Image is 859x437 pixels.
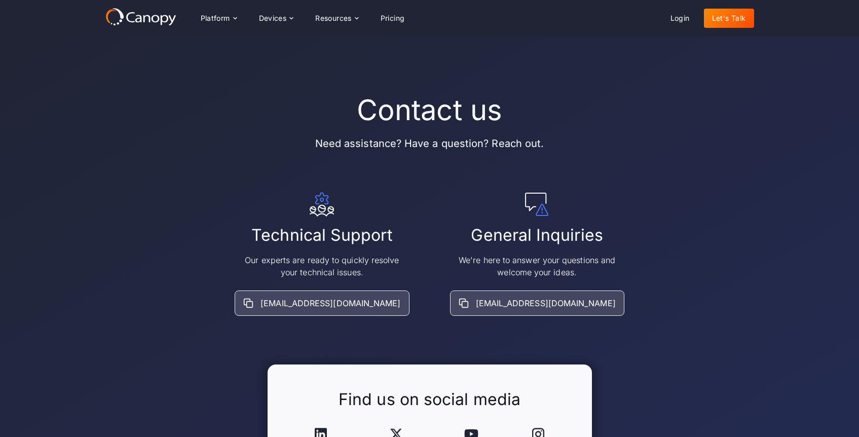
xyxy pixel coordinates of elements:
[476,297,616,309] div: [EMAIL_ADDRESS][DOMAIN_NAME]
[339,389,520,410] h2: Find us on social media
[315,15,352,22] div: Resources
[471,225,603,246] h2: General Inquiries
[315,135,544,152] p: Need assistance? Have a question? Reach out.
[662,9,698,28] a: Login
[704,9,754,28] a: Let's Talk
[372,9,413,28] a: Pricing
[456,254,618,278] p: We're here to answer your questions and welcome your ideas.
[260,297,400,309] div: [EMAIL_ADDRESS][DOMAIN_NAME]
[259,15,287,22] div: Devices
[251,225,392,246] h2: Technical Support
[201,15,230,22] div: Platform
[241,254,403,278] p: Our experts are ready to quickly resolve your technical issues.
[357,93,502,127] h1: Contact us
